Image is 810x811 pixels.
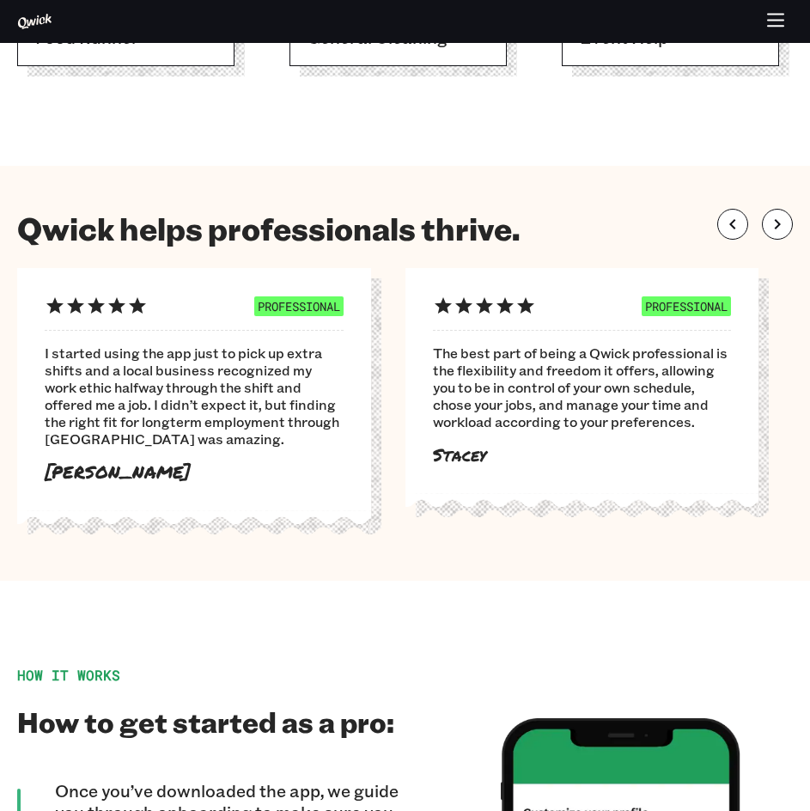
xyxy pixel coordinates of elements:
div: HOW IT WORKS [17,667,405,684]
h1: Qwick helps professionals thrive. [17,209,520,247]
p: [PERSON_NAME] [45,461,344,483]
span: I started using the app just to pick up extra shifts and a local business recognized my work ethi... [45,345,344,448]
span: PROFESSIONAL [254,296,344,316]
p: Stacey [433,444,732,466]
span: The best part of being a Qwick professional is the flexibility and freedom it offers, allowing yo... [433,345,732,430]
h2: How to get started as a pro: [17,704,405,739]
span: PROFESSIONAL [642,296,731,316]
